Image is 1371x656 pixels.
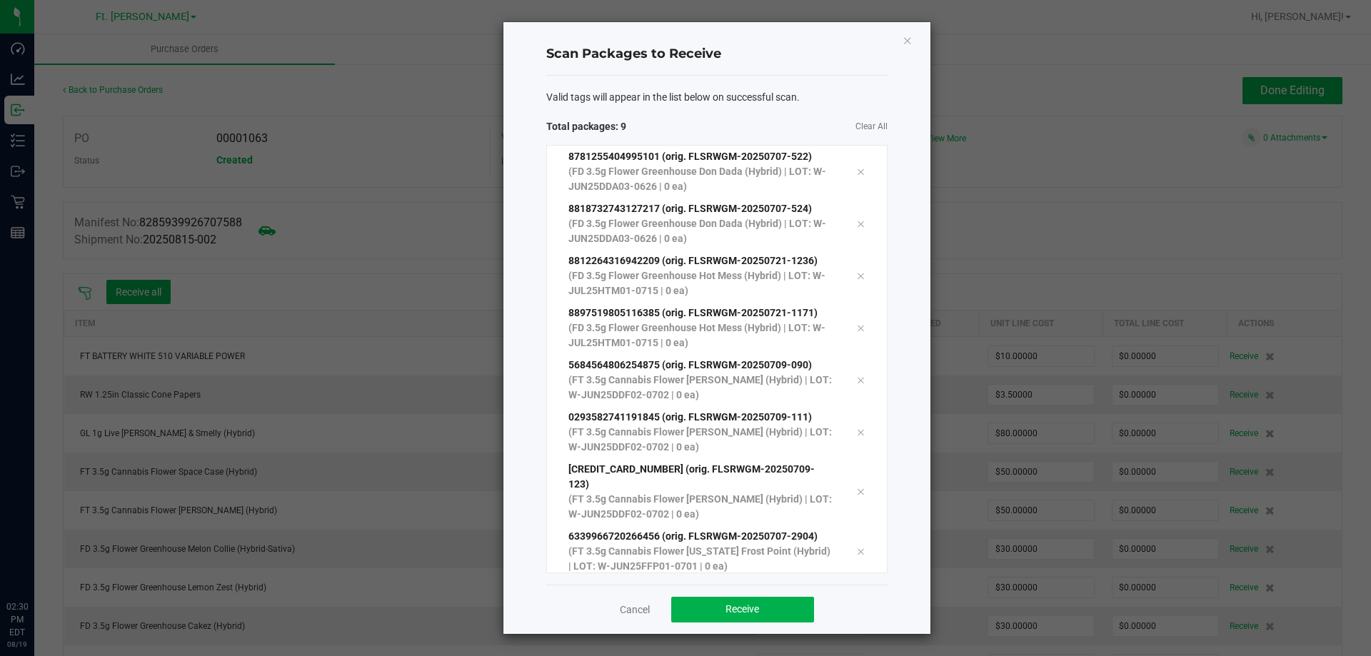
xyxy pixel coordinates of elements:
div: Remove tag [845,543,875,560]
span: 8812264316942209 (orig. FLSRWGM-20250721-1236) [568,255,818,266]
span: 6339966720266456 (orig. FLSRWGM-20250707-2904) [568,530,818,542]
h4: Scan Packages to Receive [546,45,888,64]
button: Receive [671,597,814,622]
button: Close [903,31,913,49]
span: 5684564806254875 (orig. FLSRWGM-20250709-090) [568,359,812,370]
p: (FT 3.5g Cannabis Flower [PERSON_NAME] (Hybrid) | LOT: W-JUN25DDF02-0702 | 0 ea) [568,492,835,522]
div: Remove tag [845,371,875,388]
span: Total packages: 9 [546,119,717,134]
span: 8818732743127217 (orig. FLSRWGM-20250707-524) [568,203,812,214]
div: Remove tag [845,267,875,284]
iframe: Resource center [14,542,57,585]
p: (FT 3.5g Cannabis Flower [PERSON_NAME] (Hybrid) | LOT: W-JUN25DDF02-0702 | 0 ea) [568,373,835,403]
span: [CREDIT_CARD_NUMBER] (orig. FLSRWGM-20250709-123) [568,463,815,490]
p: (FT 3.5g Cannabis Flower [US_STATE] Frost Point (Hybrid) | LOT: W-JUN25FFP01-0701 | 0 ea) [568,544,835,574]
p: (FT 3.5g Cannabis Flower [PERSON_NAME] (Hybrid) | LOT: W-JUN25DDF02-0702 | 0 ea) [568,425,835,455]
p: (FD 3.5g Flower Greenhouse Hot Mess (Hybrid) | LOT: W-JUL25HTM01-0715 | 0 ea) [568,268,835,298]
div: Remove tag [845,319,875,336]
p: (FD 3.5g Flower Greenhouse Don Dada (Hybrid) | LOT: W-JUN25DDA03-0626 | 0 ea) [568,216,835,246]
span: Valid tags will appear in the list below on successful scan. [546,90,800,105]
div: Remove tag [845,215,875,232]
div: Remove tag [845,483,875,500]
span: 8897519805116385 (orig. FLSRWGM-20250721-1171) [568,307,818,318]
span: Receive [725,603,759,615]
div: Remove tag [845,423,875,440]
span: 0293582741191845 (orig. FLSRWGM-20250709-111) [568,411,812,423]
p: (FD 3.5g Flower Greenhouse Hot Mess (Hybrid) | LOT: W-JUL25HTM01-0715 | 0 ea) [568,321,835,350]
a: Clear All [855,121,888,133]
a: Cancel [620,602,650,617]
p: (FD 3.5g Flower Greenhouse Don Dada (Hybrid) | LOT: W-JUN25DDA03-0626 | 0 ea) [568,164,835,194]
span: 8781255404995101 (orig. FLSRWGM-20250707-522) [568,151,812,162]
div: Remove tag [845,163,875,180]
